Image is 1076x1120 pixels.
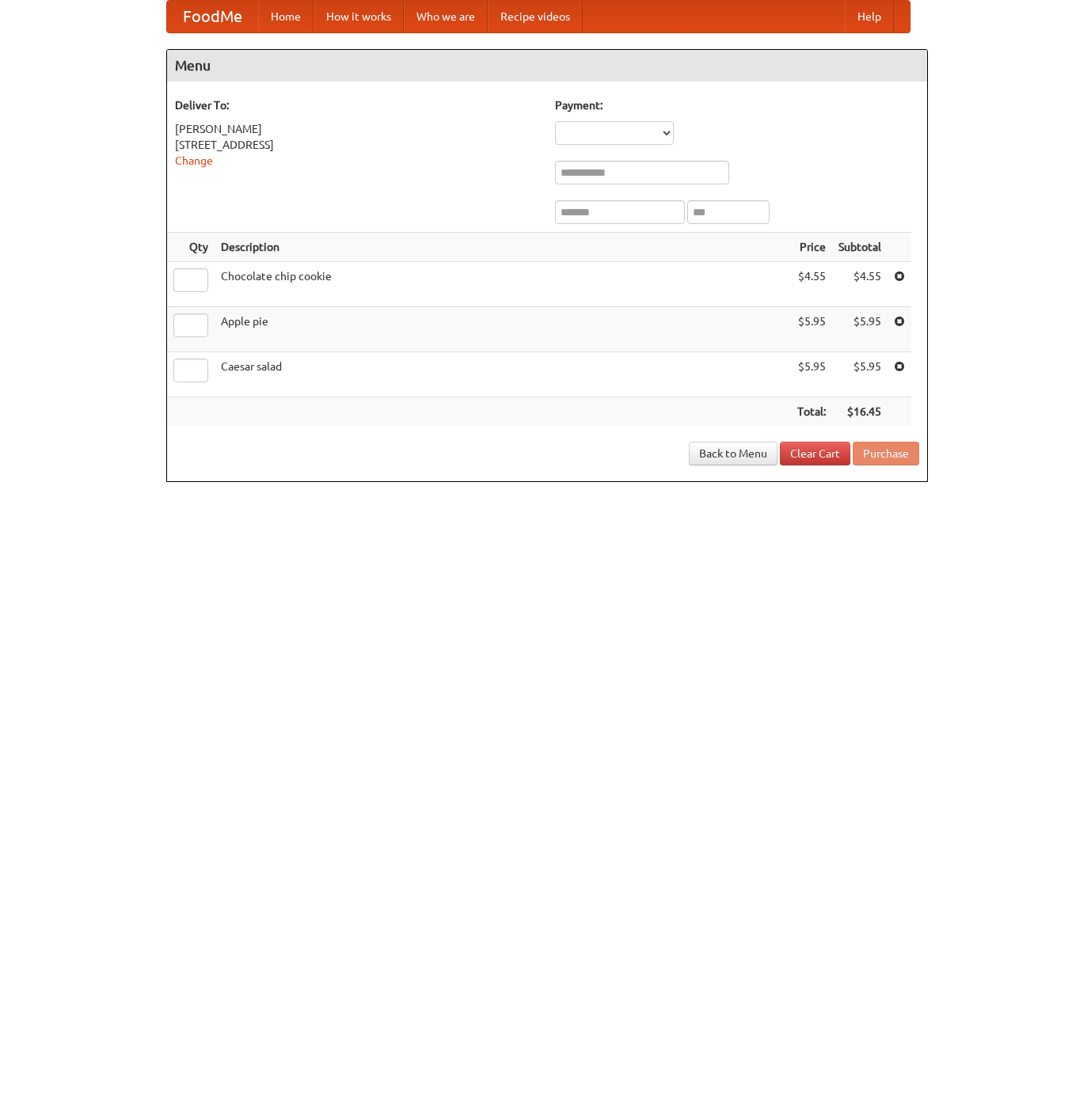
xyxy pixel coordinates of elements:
[845,1,894,32] a: Help
[488,1,583,32] a: Recipe videos
[258,1,314,32] a: Home
[780,442,850,465] a: Clear Cart
[832,307,888,352] td: $5.95
[832,233,888,262] th: Subtotal
[175,154,213,167] a: Change
[167,233,215,262] th: Qty
[832,352,888,397] td: $5.95
[167,50,927,82] h4: Menu
[555,97,919,113] h5: Payment:
[791,397,832,427] th: Total:
[791,262,832,307] td: $4.55
[215,262,791,307] td: Chocolate chip cookie
[215,233,791,262] th: Description
[832,397,888,427] th: $16.45
[832,262,888,307] td: $4.55
[175,137,539,153] div: [STREET_ADDRESS]
[404,1,488,32] a: Who we are
[791,233,832,262] th: Price
[167,1,258,32] a: FoodMe
[791,307,832,352] td: $5.95
[175,121,539,137] div: [PERSON_NAME]
[689,442,778,465] a: Back to Menu
[853,442,919,465] button: Purchase
[314,1,404,32] a: How it works
[175,97,539,113] h5: Deliver To:
[215,352,791,397] td: Caesar salad
[791,352,832,397] td: $5.95
[215,307,791,352] td: Apple pie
